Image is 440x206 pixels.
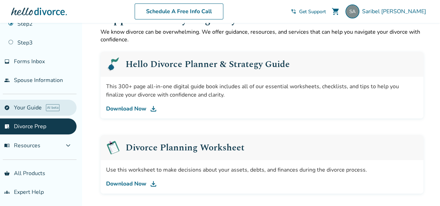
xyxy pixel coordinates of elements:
[14,58,45,65] span: Forms Inbox
[4,77,10,83] span: people
[106,105,418,113] a: Download Now
[64,141,72,150] span: expand_more
[135,3,223,19] a: Schedule A Free Info Call
[106,82,418,99] div: This 300+ page all-in-one digital guide book includes all of our essential worksheets, checklists...
[291,8,326,15] a: phone_in_talkGet Support
[4,143,10,148] span: menu_book
[149,180,158,188] img: DL
[101,28,423,43] p: We know divorce can be overwhelming. We offer guidance, resources, and services that can help you...
[106,180,418,188] a: Download Now
[4,189,10,195] span: groups
[345,5,359,18] img: saribelaguirre777@gmail.com
[106,141,120,155] img: Pre-Leaving Checklist
[4,142,40,149] span: Resources
[106,166,418,174] div: Use this worksheet to make decisions about your assets, debts, and finances during the divorce pr...
[126,60,290,69] h2: Hello Divorce Planner & Strategy Guide
[126,143,245,152] h2: Divorce Planning Worksheet
[106,57,120,71] img: Planner
[362,8,429,15] span: Saribel [PERSON_NAME]
[291,9,296,14] span: phone_in_talk
[4,105,10,110] span: explore
[4,59,10,64] span: inbox
[4,171,10,176] span: shopping_basket
[149,105,158,113] img: DL
[405,173,440,206] iframe: Chat Widget
[4,124,10,129] span: list_alt_check
[46,104,59,111] span: AI beta
[331,7,340,16] span: shopping_cart
[299,8,326,15] span: Get Support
